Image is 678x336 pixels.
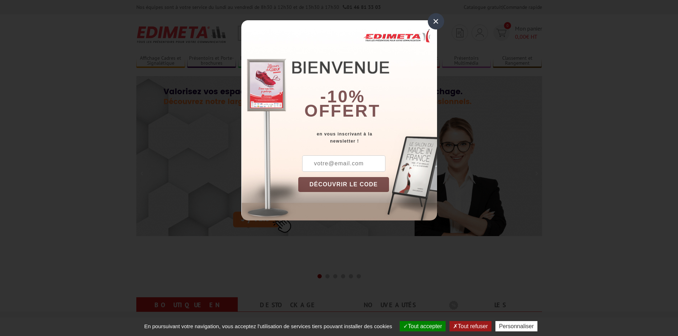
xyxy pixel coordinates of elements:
input: votre@email.com [302,155,385,172]
div: en vous inscrivant à la newsletter ! [298,130,437,145]
button: DÉCOUVRIR LE CODE [298,177,389,192]
font: offert [304,101,380,120]
button: Tout refuser [450,321,491,331]
span: En poursuivant votre navigation, vous acceptez l'utilisation de services tiers pouvant installer ... [141,323,396,329]
div: × [428,13,444,30]
button: Tout accepter [400,321,446,331]
b: -10% [320,87,365,106]
button: Personnaliser (fenêtre modale) [495,321,537,331]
